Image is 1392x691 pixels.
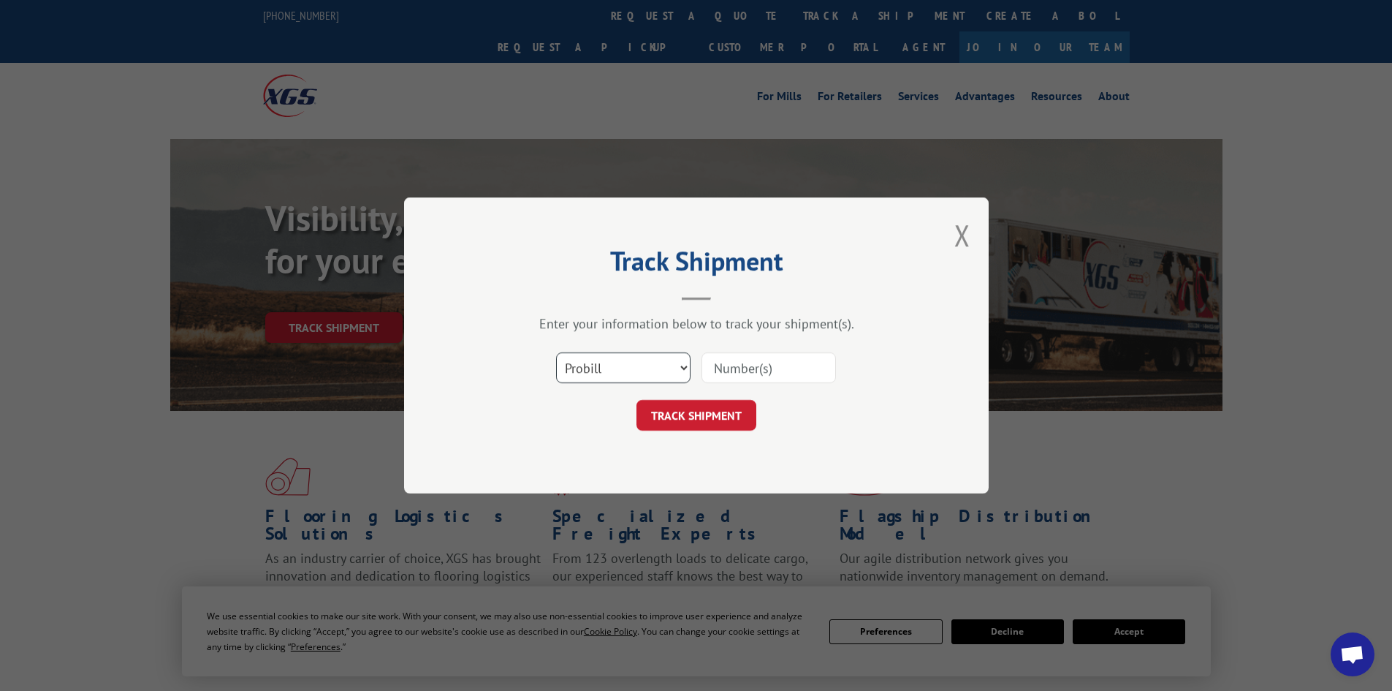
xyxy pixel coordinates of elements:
h2: Track Shipment [477,251,916,279]
button: TRACK SHIPMENT [636,400,756,431]
input: Number(s) [701,352,836,383]
div: Open chat [1331,633,1374,676]
div: Enter your information below to track your shipment(s). [477,315,916,332]
button: Close modal [954,216,970,254]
